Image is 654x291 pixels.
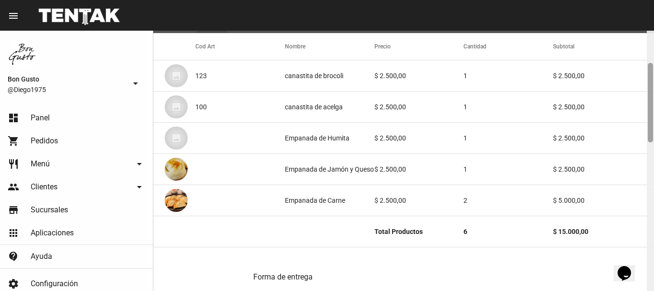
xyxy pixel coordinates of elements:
mat-cell: $ 2.500,00 [553,123,654,153]
mat-cell: 1 [463,154,553,185]
img: 027aa305-7fe4-4720-91ac-e9b6acfcb685.jpg [165,189,188,212]
span: Configuración [31,279,78,289]
mat-icon: dashboard [8,112,19,124]
mat-cell: $ 15.000,00 [553,216,654,247]
mat-cell: 100 [195,92,285,122]
mat-icon: store [8,204,19,216]
mat-cell: $ 2.500,00 [374,123,464,153]
img: 07c47add-75b0-4ce5-9aba-194f44787723.jpg [165,95,188,118]
mat-icon: settings [8,278,19,290]
mat-cell: $ 5.000,00 [553,185,654,216]
mat-icon: apps [8,227,19,239]
mat-icon: shopping_cart [8,135,19,147]
mat-icon: contact_support [8,251,19,262]
mat-header-cell: Cantidad [463,33,553,60]
mat-cell: 1 [463,92,553,122]
span: Menú [31,159,50,169]
mat-icon: arrow_drop_down [134,181,145,193]
h3: Forma de entrega [253,270,554,284]
span: Clientes [31,182,57,192]
div: Empanada de Jamón y Queso [285,164,374,174]
mat-cell: $ 2.500,00 [374,92,464,122]
mat-header-cell: Cod Art [195,33,285,60]
mat-icon: arrow_drop_down [134,158,145,170]
mat-cell: 123 [195,60,285,91]
mat-header-cell: Subtotal [553,33,654,60]
mat-cell: $ 2.500,00 [553,154,654,185]
div: canastita de acelga [285,102,343,112]
span: Bon Gusto [8,73,126,85]
span: Panel [31,113,50,123]
div: Empanada de Carne [285,196,345,205]
mat-icon: menu [8,10,19,22]
iframe: chat widget [614,253,644,281]
mat-icon: arrow_drop_down [130,78,141,89]
mat-cell: $ 2.500,00 [374,185,464,216]
img: 07c47add-75b0-4ce5-9aba-194f44787723.jpg [165,127,188,150]
mat-cell: $ 2.500,00 [553,60,654,91]
mat-cell: $ 2.500,00 [374,60,464,91]
img: 5b7eafec-7107-4ae9-ad5c-64f5fde03882.jpg [165,158,188,181]
mat-cell: $ 2.500,00 [553,92,654,122]
mat-icon: restaurant [8,158,19,170]
div: canastita de brocoli [285,71,343,81]
mat-cell: 2 [463,185,553,216]
mat-cell: Total Productos [374,216,464,247]
mat-header-cell: Nombre [285,33,374,60]
span: @Diego1975 [8,85,126,94]
mat-header-cell: Precio [374,33,464,60]
mat-cell: $ 2.500,00 [374,154,464,185]
mat-cell: 6 [463,216,553,247]
mat-icon: people [8,181,19,193]
div: Empanada de Humita [285,133,350,143]
span: Aplicaciones [31,228,74,238]
img: 8570adf9-ca52-4367-b116-ae09c64cf26e.jpg [8,38,38,69]
mat-cell: 1 [463,123,553,153]
mat-cell: 1 [463,60,553,91]
img: 07c47add-75b0-4ce5-9aba-194f44787723.jpg [165,64,188,87]
span: Pedidos [31,136,58,146]
span: Sucursales [31,205,68,215]
span: Ayuda [31,252,52,261]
